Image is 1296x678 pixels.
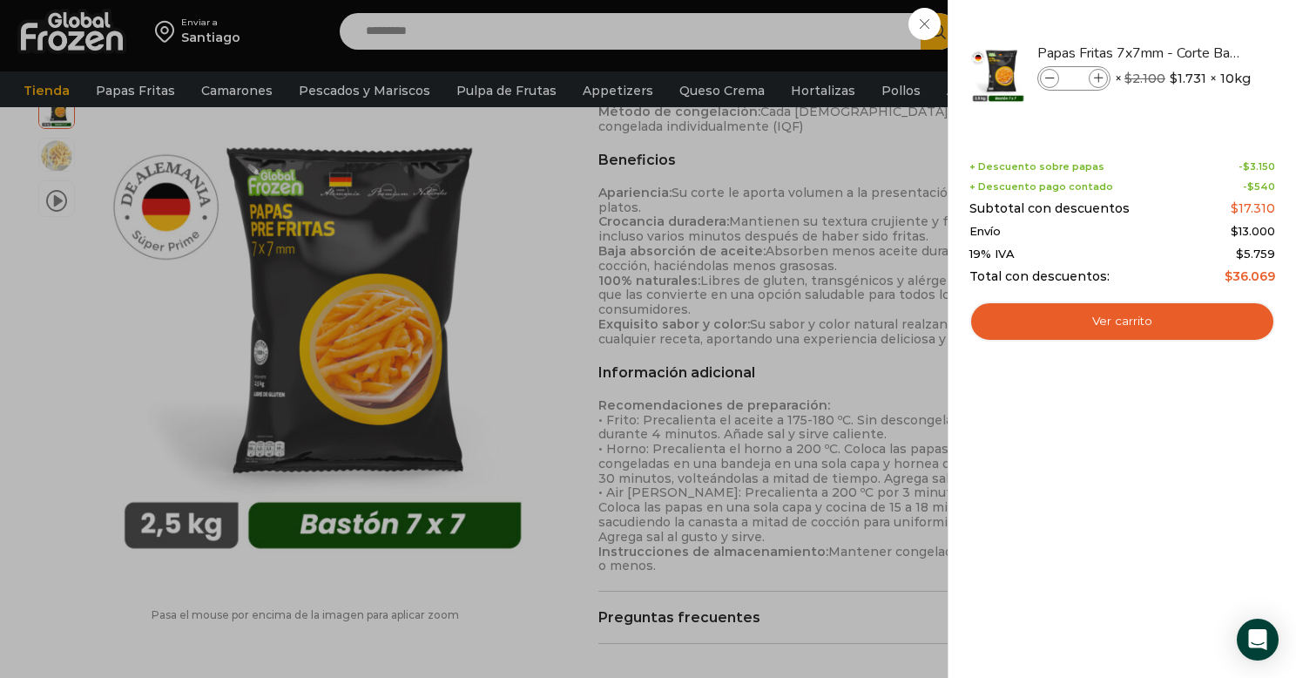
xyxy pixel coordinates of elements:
[1243,181,1275,193] span: -
[969,225,1001,239] span: Envío
[969,302,1275,342] a: Ver carrito
[1237,619,1279,661] div: Open Intercom Messenger
[1231,224,1239,238] span: $
[1225,268,1275,284] bdi: 36.069
[1225,268,1232,284] span: $
[1037,44,1245,63] a: Papas Fritas 7x7mm - Corte Bastón - Caja 10 kg
[969,181,1113,193] span: + Descuento pago contado
[1170,70,1178,87] span: $
[1243,160,1275,173] bdi: 3.150
[1247,180,1275,193] bdi: 540
[1124,71,1132,86] span: $
[1239,161,1275,173] span: -
[1170,70,1206,87] bdi: 1.731
[1124,71,1165,86] bdi: 2.100
[969,161,1104,173] span: + Descuento sobre papas
[1231,224,1275,238] bdi: 13.000
[1247,180,1254,193] span: $
[1236,247,1244,261] span: $
[1231,200,1275,216] bdi: 17.310
[1115,66,1251,91] span: × × 10kg
[969,201,1130,216] span: Subtotal con descuentos
[1236,247,1275,261] span: 5.759
[969,269,1110,284] span: Total con descuentos:
[1243,160,1250,173] span: $
[1061,69,1087,88] input: Product quantity
[1231,200,1239,216] span: $
[969,247,1015,261] span: 19% IVA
